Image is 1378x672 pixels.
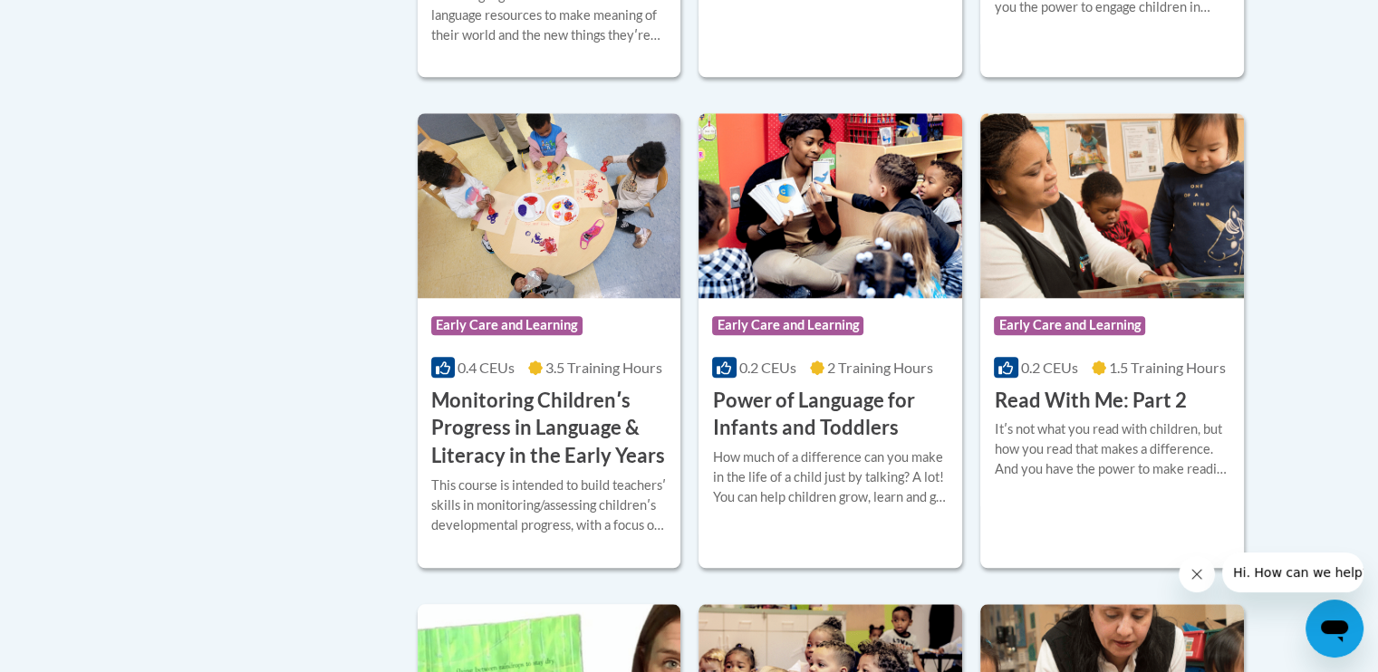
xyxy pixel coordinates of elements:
h3: Power of Language for Infants and Toddlers [712,387,949,443]
a: Course LogoEarly Care and Learning0.2 CEUs2 Training Hours Power of Language for Infants and Todd... [699,113,962,567]
div: Itʹs not what you read with children, but how you read that makes a difference. And you have the ... [994,419,1230,479]
h3: Read With Me: Part 2 [994,387,1186,415]
span: 0.2 CEUs [739,359,796,376]
iframe: Message from company [1222,552,1364,592]
span: 2 Training Hours [827,359,933,376]
iframe: Close message [1179,556,1215,592]
span: Early Care and Learning [431,316,583,334]
a: Course LogoEarly Care and Learning0.2 CEUs1.5 Training Hours Read With Me: Part 2Itʹs not what yo... [980,113,1244,567]
span: 0.4 CEUs [458,359,515,376]
span: Early Care and Learning [712,316,863,334]
div: This course is intended to build teachersʹ skills in monitoring/assessing childrenʹs developmenta... [431,475,668,535]
a: Course LogoEarly Care and Learning0.4 CEUs3.5 Training Hours Monitoring Childrenʹs Progress in La... [418,113,681,567]
h3: Monitoring Childrenʹs Progress in Language & Literacy in the Early Years [431,387,668,470]
img: Course Logo [980,113,1244,298]
span: 0.2 CEUs [1021,359,1078,376]
span: 3.5 Training Hours [545,359,662,376]
div: How much of a difference can you make in the life of a child just by talking? A lot! You can help... [712,447,949,507]
iframe: Button to launch messaging window [1306,600,1364,658]
span: Hi. How can we help? [11,13,147,27]
span: Early Care and Learning [994,316,1145,334]
img: Course Logo [699,113,962,298]
img: Course Logo [418,113,681,298]
span: 1.5 Training Hours [1109,359,1226,376]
